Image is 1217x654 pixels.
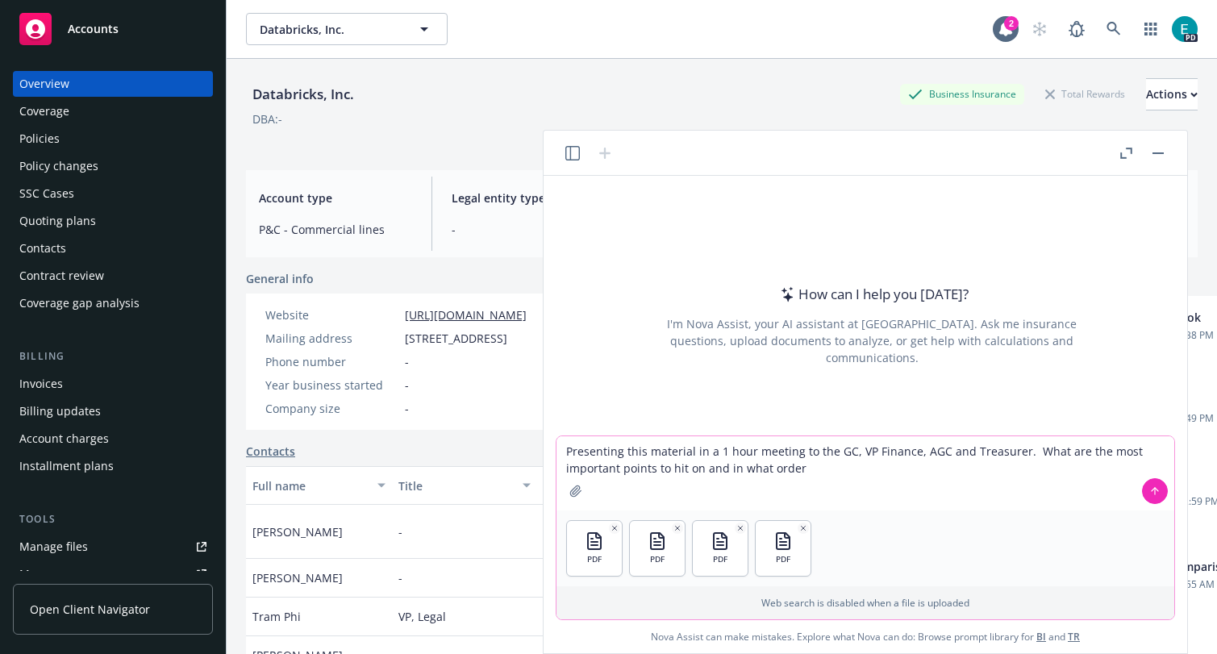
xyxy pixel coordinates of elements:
[713,554,727,564] span: PDF
[265,330,398,347] div: Mailing address
[776,554,790,564] span: PDF
[900,84,1024,104] div: Business Insurance
[246,84,361,105] div: Databricks, Inc.
[19,71,69,97] div: Overview
[556,436,1174,510] textarea: Presenting this material in a 1 hour meeting to the GC, VP Finance, AGC and Treasurer. What are t...
[1068,630,1080,644] a: TR
[265,400,398,417] div: Company size
[19,98,69,124] div: Coverage
[756,521,811,576] button: PDF
[13,208,213,234] a: Quoting plans
[246,466,392,505] button: Full name
[68,23,119,35] span: Accounts
[651,620,1080,653] span: Nova Assist can make mistakes. Explore what Nova can do: Browse prompt library for and
[405,377,409,394] span: -
[1061,13,1093,45] a: Report a Bug
[246,270,314,287] span: General info
[30,601,150,618] span: Open Client Navigator
[252,569,343,586] span: [PERSON_NAME]
[452,190,605,206] span: Legal entity type
[650,554,665,564] span: PDF
[19,290,140,316] div: Coverage gap analysis
[19,534,88,560] div: Manage files
[1146,79,1198,110] div: Actions
[13,348,213,364] div: Billing
[1135,13,1167,45] a: Switch app
[259,190,412,206] span: Account type
[405,330,507,347] span: [STREET_ADDRESS]
[13,426,213,452] a: Account charges
[13,263,213,289] a: Contract review
[19,398,101,424] div: Billing updates
[265,306,398,323] div: Website
[645,315,1098,366] div: I'm Nova Assist, your AI assistant at [GEOGRAPHIC_DATA]. Ask me insurance questions, upload docum...
[1004,16,1019,31] div: 2
[252,110,282,127] div: DBA: -
[265,377,398,394] div: Year business started
[13,561,213,587] a: Manage exposures
[566,596,1165,610] p: Web search is disabled when a file is uploaded
[405,400,409,417] span: -
[13,181,213,206] a: SSC Cases
[252,523,343,540] span: [PERSON_NAME]
[19,181,74,206] div: SSC Cases
[13,235,213,261] a: Contacts
[398,477,514,494] div: Title
[537,466,780,505] button: Email
[19,426,109,452] div: Account charges
[1036,630,1046,644] a: BI
[1037,84,1133,104] div: Total Rewards
[13,290,213,316] a: Coverage gap analysis
[19,371,63,397] div: Invoices
[1098,13,1130,45] a: Search
[246,443,295,460] a: Contacts
[13,534,213,560] a: Manage files
[19,126,60,152] div: Policies
[13,398,213,424] a: Billing updates
[1146,78,1198,110] button: Actions
[13,126,213,152] a: Policies
[19,208,96,234] div: Quoting plans
[405,353,409,370] span: -
[13,71,213,97] a: Overview
[630,521,685,576] button: PDF
[13,153,213,179] a: Policy changes
[19,561,122,587] div: Manage exposures
[252,608,301,625] span: Tram Phi
[19,153,98,179] div: Policy changes
[19,235,66,261] div: Contacts
[259,221,412,238] span: P&C - Commercial lines
[392,466,538,505] button: Title
[260,21,399,38] span: Databricks, Inc.
[405,307,527,323] a: [URL][DOMAIN_NAME]
[19,453,114,479] div: Installment plans
[252,477,368,494] div: Full name
[1023,13,1056,45] a: Start snowing
[398,608,446,625] span: VP, Legal
[693,521,748,576] button: PDF
[567,521,622,576] button: PDF
[246,13,448,45] button: Databricks, Inc.
[13,6,213,52] a: Accounts
[13,98,213,124] a: Coverage
[13,371,213,397] a: Invoices
[265,353,398,370] div: Phone number
[587,554,602,564] span: PDF
[398,523,402,540] span: -
[398,569,402,586] span: -
[1172,16,1198,42] img: photo
[776,284,969,305] div: How can I help you [DATE]?
[13,453,213,479] a: Installment plans
[452,221,605,238] span: -
[19,263,104,289] div: Contract review
[13,511,213,527] div: Tools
